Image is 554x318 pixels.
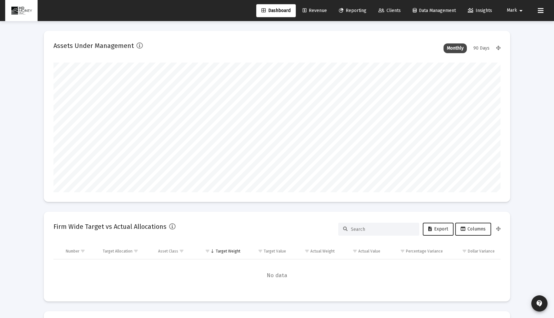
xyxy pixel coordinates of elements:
[444,43,467,53] div: Monthly
[447,243,501,259] td: Column Dollar Variance
[61,243,98,259] td: Column Number
[428,226,448,232] span: Export
[455,223,491,236] button: Columns
[378,8,401,13] span: Clients
[385,243,447,259] td: Column Percentage Variance
[10,4,33,17] img: Dashboard
[310,249,335,254] div: Actual Weight
[413,8,456,13] span: Data Management
[462,249,467,253] span: Show filter options for column 'Dollar Variance'
[98,243,154,259] td: Column Target Allocation
[507,8,517,13] span: Mark
[406,249,443,254] div: Percentage Variance
[158,249,178,254] div: Asset Class
[256,4,296,17] a: Dashboard
[463,4,497,17] a: Insights
[258,249,263,253] span: Show filter options for column 'Target Value'
[339,8,366,13] span: Reporting
[66,249,79,254] div: Number
[53,41,134,51] h2: Assets Under Management
[423,223,454,236] button: Export
[351,227,414,232] input: Search
[373,4,406,17] a: Clients
[352,249,357,253] span: Show filter options for column 'Actual Value'
[339,243,385,259] td: Column Actual Value
[400,249,405,253] span: Show filter options for column 'Percentage Variance'
[261,8,291,13] span: Dashboard
[205,249,210,253] span: Show filter options for column 'Target Weight'
[53,243,501,292] div: Data grid
[154,243,197,259] td: Column Asset Class
[358,249,380,254] div: Actual Value
[461,226,486,232] span: Columns
[196,243,245,259] td: Column Target Weight
[133,249,138,253] span: Show filter options for column 'Target Allocation'
[216,249,240,254] div: Target Weight
[303,8,327,13] span: Revenue
[245,243,291,259] td: Column Target Value
[53,221,167,232] h2: Firm Wide Target vs Actual Allocations
[499,4,533,17] button: Mark
[80,249,85,253] span: Show filter options for column 'Number'
[470,43,493,53] div: 90 Days
[517,4,525,17] mat-icon: arrow_drop_down
[291,243,339,259] td: Column Actual Weight
[468,249,495,254] div: Dollar Variance
[53,272,501,279] span: No data
[264,249,286,254] div: Target Value
[305,249,309,253] span: Show filter options for column 'Actual Weight'
[408,4,461,17] a: Data Management
[297,4,332,17] a: Revenue
[334,4,372,17] a: Reporting
[103,249,133,254] div: Target Allocation
[468,8,492,13] span: Insights
[536,300,543,307] mat-icon: contact_support
[179,249,184,253] span: Show filter options for column 'Asset Class'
